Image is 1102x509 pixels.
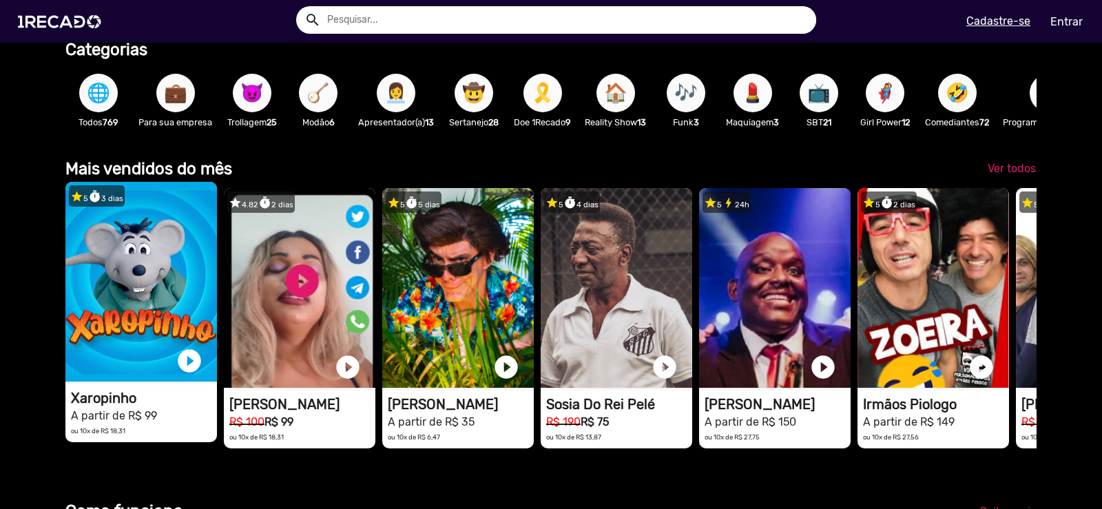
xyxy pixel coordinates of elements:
p: Apresentador(a) [358,116,434,129]
span: 🪕 [306,74,330,112]
h1: [PERSON_NAME] [705,396,851,413]
span: 🦸‍♀️ [873,74,897,112]
button: 😈 [233,74,271,112]
button: 💄 [734,74,772,112]
small: ou 10x de R$ 13,87 [546,433,601,441]
p: Modão [292,116,344,129]
u: Cadastre-se [966,14,1030,28]
p: Trollagem [226,116,278,129]
a: Entrar [1041,10,1092,34]
button: 👩‍💼 [377,74,415,112]
button: 📺 [800,74,838,112]
input: Pesquisar... [317,6,816,34]
video: 1RECADO vídeos dedicados para fãs e empresas [699,188,851,388]
small: R$ 100 [229,415,264,428]
b: 6 [329,117,335,127]
small: ou 10x de R$ 18,31 [229,433,284,441]
a: play_circle_filled [334,353,362,381]
b: 3 [773,117,779,127]
button: 🎶 [667,74,705,112]
b: R$ 99 [264,415,293,428]
a: play_circle_filled [492,353,520,381]
a: play_circle_filled [651,353,678,381]
span: 😈 [240,74,264,112]
small: A partir de R$ 99 [71,409,157,422]
p: Doe 1Recado [514,116,571,129]
b: 25 [267,117,277,127]
b: 21 [823,117,831,127]
small: ou 10x de R$ 27,56 [863,433,919,441]
b: 769 [103,117,118,127]
small: A partir de R$ 35 [388,415,475,428]
p: Sertanejo [448,116,500,129]
a: play_circle_filled [968,353,995,381]
span: 🎶 [674,74,698,112]
button: 🤣 [938,74,977,112]
span: 💄 [741,74,765,112]
small: ou 10x de R$ 6,47 [388,433,440,441]
button: 🪕 [299,74,337,112]
video: 1RECADO vídeos dedicados para fãs e empresas [382,188,534,388]
video: 1RECADO vídeos dedicados para fãs e empresas [224,188,375,388]
small: ou 10x de R$ 27,75 [705,433,760,441]
button: Example home icon [300,7,324,31]
small: A partir de R$ 150 [705,415,796,428]
button: 🤠 [455,74,493,112]
p: Todos [72,116,125,129]
button: 🎗️ [523,74,562,112]
small: ou 10x de R$ 3,70 [1021,433,1074,441]
a: play_circle_filled [809,353,837,381]
p: Funk [660,116,712,129]
b: 28 [488,117,499,127]
b: 13 [425,117,434,127]
p: Para sua empresa [138,116,212,129]
h1: Xaropinho [71,390,217,406]
b: Mais vendidos do mês [65,159,232,178]
p: Comediantes [925,116,989,129]
button: 🏠 [596,74,635,112]
button: 💼 [156,74,195,112]
span: 🌐 [87,74,110,112]
a: play_circle_filled [176,347,203,375]
span: 💼 [164,74,187,112]
h1: Irmãos Piologo [863,396,1009,413]
span: 🤠 [462,74,486,112]
button: 🌐 [79,74,118,112]
small: R$ 40 [1021,415,1052,428]
video: 1RECADO vídeos dedicados para fãs e empresas [65,182,217,382]
span: 🎗️ [531,74,554,112]
small: R$ 190 [546,415,581,428]
button: 🦸‍♀️ [866,74,904,112]
b: 3 [694,117,699,127]
b: 72 [979,117,989,127]
span: Ver todos [988,162,1036,175]
p: Reality Show [585,116,646,129]
small: ou 10x de R$ 18,31 [71,427,125,435]
b: 9 [565,117,571,127]
p: SBT [793,116,845,129]
video: 1RECADO vídeos dedicados para fãs e empresas [541,188,692,388]
p: Maquiagem [726,116,779,129]
small: A partir de R$ 149 [863,415,955,428]
p: Programa do Ratinho [1003,116,1094,129]
mat-icon: Example home icon [304,12,321,28]
video: 1RECADO vídeos dedicados para fãs e empresas [857,188,1009,388]
span: 🤣 [946,74,969,112]
b: 12 [902,117,910,127]
h1: Sosia Do Rei Pelé [546,396,692,413]
span: 📺 [807,74,831,112]
span: 🏠 [604,74,627,112]
h1: [PERSON_NAME] [388,396,534,413]
p: Girl Power [859,116,911,129]
b: 13 [637,117,646,127]
b: R$ 75 [581,415,609,428]
h1: [PERSON_NAME] [229,396,375,413]
span: 👩‍💼 [384,74,408,112]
